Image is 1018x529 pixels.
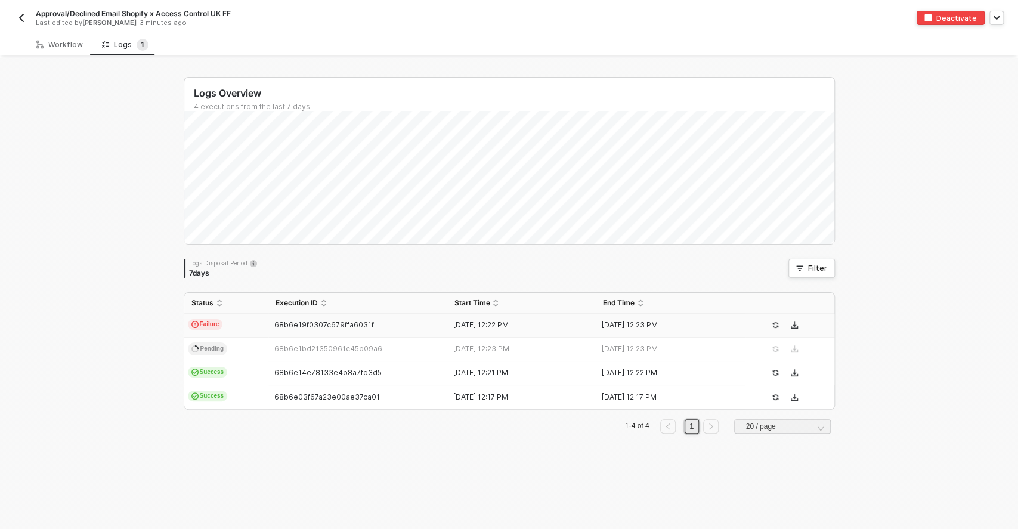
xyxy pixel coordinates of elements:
span: Pending [188,342,227,355]
span: 68b6e19f0307c679ffa6031f [274,320,374,329]
span: Status [191,298,213,307]
div: [DATE] 12:22 PM [596,368,735,378]
span: [PERSON_NAME] [82,18,137,27]
div: Logs Overview [194,87,834,100]
button: Filter [788,259,835,278]
span: 1 [141,40,144,49]
li: Previous Page [658,419,677,434]
span: End Time [603,298,635,308]
button: right [703,419,719,434]
img: back [17,13,26,23]
div: Workflow [36,40,83,50]
button: left [660,419,676,434]
div: [DATE] 12:23 PM [447,344,586,354]
input: Page Size [741,420,824,433]
span: icon-exclamation [191,321,199,328]
th: Start Time [447,293,596,314]
div: Deactivate [936,13,977,23]
span: Execution ID [276,298,318,308]
div: 7 days [189,268,257,278]
div: [DATE] 12:23 PM [596,344,735,354]
span: 20 / page [746,417,824,435]
th: Execution ID [268,293,447,314]
span: icon-success-page [772,369,779,376]
div: Page Size [734,419,831,438]
span: Approval/Declined Email Shopify x Access Control UK FF [36,8,231,18]
th: End Time [596,293,745,314]
span: icon-success-page [772,321,779,329]
span: Failure [188,319,223,330]
span: left [664,423,672,430]
sup: 1 [137,39,148,51]
span: icon-cards [191,369,199,376]
span: icon-download [791,394,798,401]
span: icon-download [791,321,798,329]
span: icon-spinner [191,344,199,352]
button: back [14,11,29,25]
span: 68b6e03f67a23e00ae37ca01 [274,392,380,401]
div: [DATE] 12:22 PM [447,320,586,330]
span: 68b6e1bd21350961c45b09a6 [274,344,382,353]
span: Success [188,391,228,401]
div: Filter [808,264,827,273]
a: 1 [686,420,697,433]
div: [DATE] 12:21 PM [447,368,586,378]
div: [DATE] 12:23 PM [596,320,735,330]
span: icon-success-page [772,394,779,401]
div: Logs [102,39,148,51]
div: Last edited by - 3 minutes ago [36,18,482,27]
span: Start Time [454,298,490,308]
li: Next Page [701,419,720,434]
li: 1-4 of 4 [623,419,651,434]
span: Success [188,367,228,378]
div: Logs Disposal Period [189,259,257,267]
div: 4 executions from the last 7 days [194,102,834,112]
li: 1 [685,419,699,434]
span: icon-cards [191,392,199,400]
span: icon-download [791,369,798,376]
div: [DATE] 12:17 PM [447,392,586,402]
span: 68b6e14e78133e4b8a7fd3d5 [274,368,382,377]
button: deactivateDeactivate [917,11,985,25]
div: [DATE] 12:17 PM [596,392,735,402]
img: deactivate [924,14,932,21]
span: right [707,423,714,430]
